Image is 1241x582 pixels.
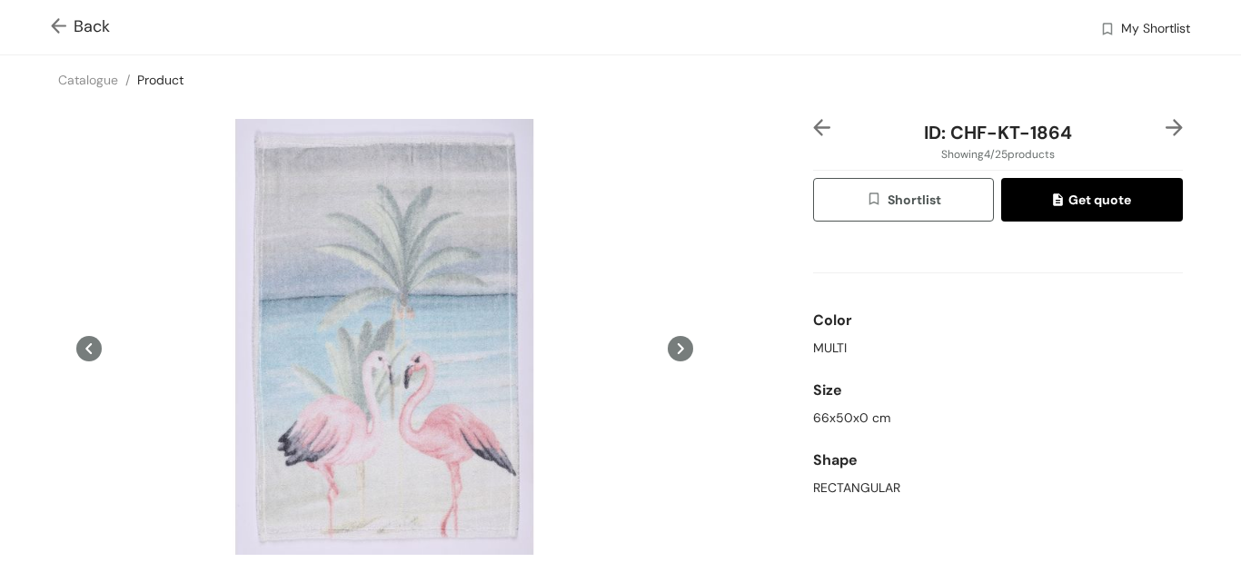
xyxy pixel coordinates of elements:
[941,146,1055,163] span: Showing 4 / 25 products
[813,302,1183,339] div: Color
[1121,19,1190,41] span: My Shortlist
[813,178,995,222] button: wishlistShortlist
[924,121,1072,144] span: ID: CHF-KT-1864
[813,339,1183,358] div: MULTI
[813,119,830,136] img: left
[813,372,1183,409] div: Size
[1166,119,1183,136] img: right
[813,442,1183,478] div: Shape
[813,409,1183,428] div: 66x50x0 cm
[1053,190,1131,210] span: Get quote
[866,191,888,211] img: wishlist
[866,190,941,211] span: Shortlist
[58,72,118,88] a: Catalogue
[51,18,74,37] img: Go back
[813,478,1183,498] div: RECTANGULAR
[1001,178,1183,222] button: quoteGet quote
[125,72,130,88] span: /
[51,15,110,39] span: Back
[137,72,184,88] a: Product
[1099,21,1116,40] img: wishlist
[1053,193,1068,210] img: quote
